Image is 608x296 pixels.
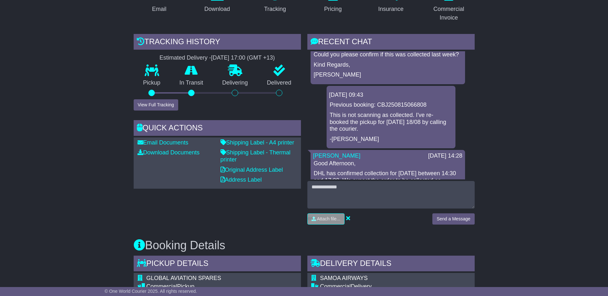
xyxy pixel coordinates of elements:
[137,139,188,146] a: Email Documents
[146,283,297,290] div: Pickup
[307,256,475,273] div: Delivery Details
[134,256,301,273] div: Pickup Details
[314,51,462,58] p: Could you please confirm if this was collected last week?
[104,289,197,294] span: © One World Courier 2025. All rights reserved.
[257,79,301,86] p: Delivered
[324,5,342,13] div: Pricing
[330,102,452,109] p: Previous booking: CBJ250815066808
[264,5,286,13] div: Tracking
[211,54,275,62] div: [DATE] 17:00 (GMT +13)
[313,152,361,159] a: [PERSON_NAME]
[137,149,200,156] a: Download Documents
[134,99,178,111] button: View Full Tracking
[146,283,177,290] span: Commercial
[378,5,404,13] div: Insurance
[330,136,452,143] p: -[PERSON_NAME]
[134,239,475,252] h3: Booking Details
[134,34,301,51] div: Tracking history
[329,92,453,99] div: [DATE] 09:43
[221,177,262,183] a: Address Label
[314,62,462,69] p: Kind Regards,
[134,54,301,62] div: Estimated Delivery -
[204,5,230,13] div: Download
[146,275,221,281] span: GLOBAL AVIATION SPARES
[320,283,471,290] div: Delivery
[314,170,462,198] p: DHL has confirmed collection for [DATE] between 14:30 and 17:00. We expect the order to be collec...
[320,275,368,281] span: SAMOA AIRWAYS
[221,167,283,173] a: Original Address Label
[427,5,471,22] div: Commercial Invoice
[134,79,170,86] p: Pickup
[314,160,462,167] p: Good Afternoon,
[134,120,301,137] div: Quick Actions
[330,112,452,133] p: This is not scanning as collected. I've re-booked the pickup for [DATE] 18/08 by calling the cour...
[314,71,462,78] p: [PERSON_NAME]
[221,139,294,146] a: Shipping Label - A4 printer
[213,79,258,86] p: Delivering
[307,34,475,51] div: RECENT CHAT
[152,5,166,13] div: Email
[170,79,213,86] p: In Transit
[320,283,351,290] span: Commercial
[428,152,462,160] div: [DATE] 14:28
[221,149,291,163] a: Shipping Label - Thermal printer
[432,213,474,225] button: Send a Message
